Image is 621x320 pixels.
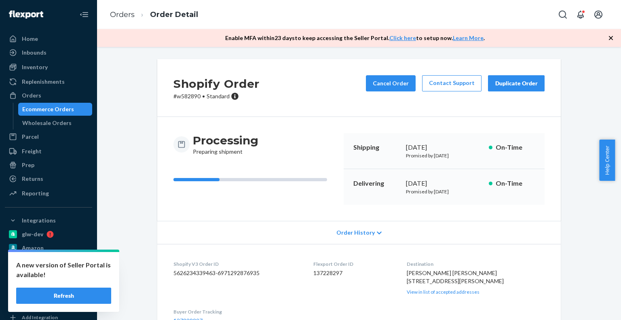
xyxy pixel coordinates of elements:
[18,103,93,116] a: Ecommerce Orders
[5,75,92,88] a: Replenishments
[202,93,205,100] span: •
[193,133,258,148] h3: Processing
[9,11,43,19] img: Flexport logo
[22,105,74,113] div: Ecommerce Orders
[5,214,92,227] button: Integrations
[422,75,482,91] a: Contact Support
[353,143,399,152] p: Shipping
[22,230,43,238] div: glw-dev
[5,61,92,74] a: Inventory
[22,63,48,71] div: Inventory
[406,152,482,159] p: Promised by [DATE]
[5,297,92,309] a: ChannelAdvisor
[555,6,571,23] button: Open Search Box
[22,244,44,252] div: Amazon
[173,308,300,315] dt: Buyer Order Tracking
[406,179,482,188] div: [DATE]
[22,49,46,57] div: Inbounds
[150,10,198,19] a: Order Detail
[353,179,399,188] p: Delivering
[103,3,205,27] ol: breadcrumbs
[313,269,394,277] dd: 137228297
[5,145,92,158] a: Freight
[5,46,92,59] a: Inbounds
[599,140,615,181] button: Help Center
[76,6,92,23] button: Close Navigation
[22,147,42,155] div: Freight
[193,133,258,156] div: Preparing shipment
[173,269,300,277] dd: 5626234339463-6971292876935
[406,143,482,152] div: [DATE]
[16,260,111,280] p: A new version of Seller Portal is available!
[5,269,92,282] a: great-lakes-gelatin-2
[16,288,111,304] button: Refresh
[22,161,34,169] div: Prep
[225,34,485,42] p: Enable MFA within 23 days to keep accessing the Seller Portal. to setup now. .
[22,216,56,225] div: Integrations
[22,35,38,43] div: Home
[5,89,92,102] a: Orders
[572,6,589,23] button: Open notifications
[22,189,49,197] div: Reporting
[496,143,535,152] p: On-Time
[366,75,416,91] button: Cancel Order
[5,242,92,254] a: Amazon
[488,75,545,91] button: Duplicate Order
[389,34,416,41] a: Click here
[207,93,230,100] span: Standard
[406,188,482,195] p: Promised by [DATE]
[5,172,92,185] a: Returns
[5,187,92,200] a: Reporting
[5,283,92,296] a: Walmart
[5,159,92,172] a: Prep
[173,75,260,92] h2: Shopify Order
[407,289,479,295] a: View in list of accepted addresses
[173,92,260,100] p: # w582890
[495,79,538,87] div: Duplicate Order
[407,261,545,267] dt: Destination
[453,34,484,41] a: Learn More
[5,255,92,268] a: Deliverr API
[407,269,504,284] span: [PERSON_NAME] [PERSON_NAME] [STREET_ADDRESS][PERSON_NAME]
[173,261,300,267] dt: Shopify V3 Order ID
[496,179,535,188] p: On-Time
[110,10,135,19] a: Orders
[313,261,394,267] dt: Flexport Order ID
[18,117,93,129] a: Wholesale Orders
[22,119,72,127] div: Wholesale Orders
[22,175,43,183] div: Returns
[590,6,606,23] button: Open account menu
[22,133,39,141] div: Parcel
[336,229,375,237] span: Order History
[5,228,92,241] a: glw-dev
[5,130,92,143] a: Parcel
[5,32,92,45] a: Home
[22,78,65,86] div: Replenishments
[22,91,41,100] div: Orders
